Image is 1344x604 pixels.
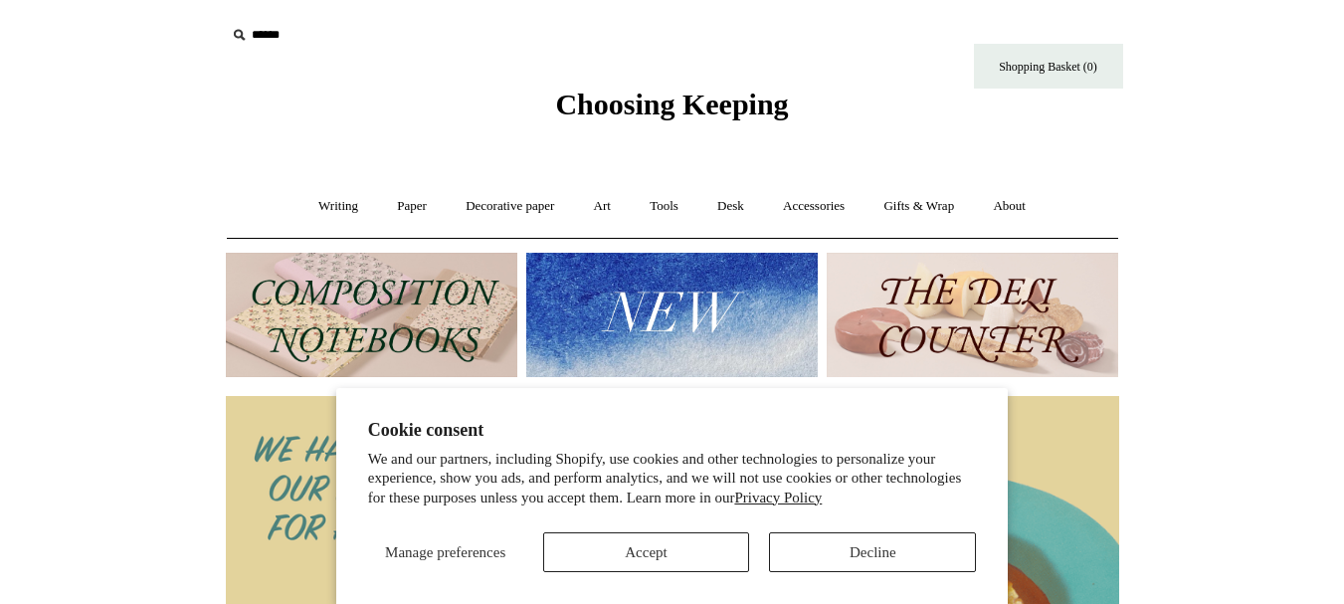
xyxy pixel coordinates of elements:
[368,532,523,572] button: Manage preferences
[379,180,445,233] a: Paper
[448,180,572,233] a: Decorative paper
[699,180,762,233] a: Desk
[765,180,863,233] a: Accessories
[385,544,505,560] span: Manage preferences
[975,180,1044,233] a: About
[368,420,977,441] h2: Cookie consent
[576,180,629,233] a: Art
[974,44,1123,89] a: Shopping Basket (0)
[526,253,818,377] img: New.jpg__PID:f73bdf93-380a-4a35-bcfe-7823039498e1
[226,253,517,377] img: 202302 Composition ledgers.jpg__PID:69722ee6-fa44-49dd-a067-31375e5d54ec
[555,88,788,120] span: Choosing Keeping
[769,532,976,572] button: Decline
[543,532,750,572] button: Accept
[827,253,1118,377] img: The Deli Counter
[865,180,972,233] a: Gifts & Wrap
[734,490,822,505] a: Privacy Policy
[300,180,376,233] a: Writing
[632,180,696,233] a: Tools
[555,103,788,117] a: Choosing Keeping
[368,450,977,508] p: We and our partners, including Shopify, use cookies and other technologies to personalize your ex...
